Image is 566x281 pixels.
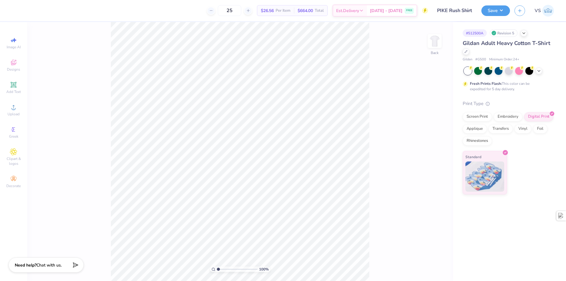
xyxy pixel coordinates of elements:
[7,45,21,49] span: Image AI
[470,81,544,92] div: This color can be expedited for 5 day delivery.
[524,112,553,121] div: Digital Print
[261,8,274,14] span: $26.56
[533,124,547,133] div: Foil
[15,262,36,268] strong: Need help?
[315,8,324,14] span: Total
[489,57,519,62] span: Minimum Order: 24 +
[463,136,492,145] div: Rhinestones
[463,100,554,107] div: Print Type
[336,8,359,14] span: Est. Delivery
[433,5,477,17] input: Untitled Design
[535,7,541,14] span: VS
[259,267,269,272] span: 100 %
[490,29,518,37] div: Revision 5
[298,8,313,14] span: $664.00
[465,154,481,160] span: Standard
[8,112,20,117] span: Upload
[36,262,62,268] span: Chat with us.
[9,134,18,139] span: Greek
[470,81,502,86] strong: Fresh Prints Flash:
[463,29,487,37] div: # 512500A
[463,124,487,133] div: Applique
[463,57,472,62] span: Gildan
[463,112,492,121] div: Screen Print
[542,5,554,17] img: Volodymyr Sobko
[370,8,402,14] span: [DATE] - [DATE]
[481,5,510,16] button: Save
[429,35,441,47] img: Back
[475,57,486,62] span: # G500
[6,184,21,188] span: Decorate
[535,5,554,17] a: VS
[406,8,412,13] span: FREE
[494,112,522,121] div: Embroidery
[6,89,21,94] span: Add Text
[431,50,439,56] div: Back
[276,8,290,14] span: Per Item
[465,161,504,192] img: Standard
[218,5,241,16] input: – –
[514,124,531,133] div: Vinyl
[7,67,20,72] span: Designs
[463,40,550,47] span: Gildan Adult Heavy Cotton T-Shirt
[489,124,513,133] div: Transfers
[3,156,24,166] span: Clipart & logos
